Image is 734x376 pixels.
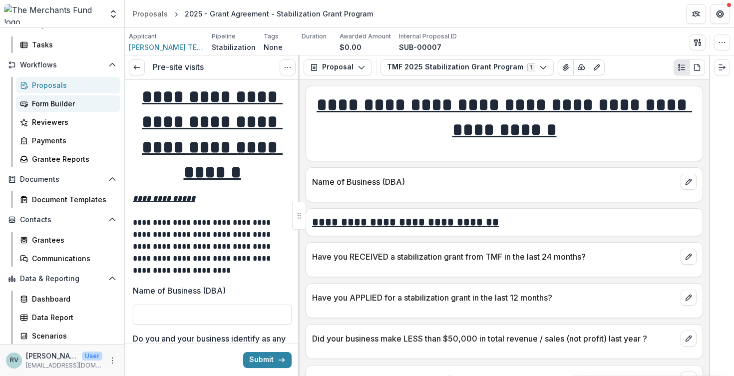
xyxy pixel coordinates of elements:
div: 2025 - Grant Agreement - Stabilization Grant Program [185,8,373,19]
span: Contacts [20,216,104,224]
div: Tasks [32,39,112,50]
p: Name of Business (DBA) [133,285,226,297]
p: Have you RECEIVED a stabilization grant from TMF in the last 24 months? [312,251,677,263]
button: Submit [243,352,292,368]
p: Tags [264,32,279,41]
div: Data Report [32,312,112,323]
button: Open Documents [4,171,120,187]
p: [EMAIL_ADDRESS][DOMAIN_NAME] [26,361,102,370]
button: Open Contacts [4,212,120,228]
div: Scenarios [32,331,112,341]
button: Open entity switcher [106,4,120,24]
p: None [264,42,283,52]
h3: Pre-site visits [153,62,204,72]
button: edit [681,174,697,190]
a: Dashboard [16,291,120,307]
button: Expand right [714,59,730,75]
button: Proposal [304,59,372,75]
button: Plaintext view [674,59,690,75]
div: Proposals [133,8,168,19]
button: edit [681,249,697,265]
a: Proposals [16,77,120,93]
a: Scenarios [16,328,120,344]
div: Grantee Reports [32,154,112,164]
a: Grantees [16,232,120,248]
div: Reviewers [32,117,112,127]
button: More [106,355,118,367]
button: View Attached Files [558,59,574,75]
p: Applicant [129,32,157,41]
a: Document Templates [16,191,120,208]
a: Reviewers [16,114,120,130]
button: edit [681,290,697,306]
button: Options [280,59,296,75]
a: Communications [16,250,120,267]
div: Form Builder [32,98,112,109]
a: Form Builder [16,95,120,112]
div: Rachael Viscidy [10,357,18,364]
div: Proposals [32,80,112,90]
button: PDF view [689,59,705,75]
span: Workflows [20,61,104,69]
p: $0.00 [340,42,362,52]
nav: breadcrumb [129,6,377,21]
div: Grantees [32,235,112,245]
button: edit [681,331,697,347]
a: Payments [16,132,120,149]
button: Open Data & Reporting [4,271,120,287]
span: Documents [20,175,104,184]
a: Grantee Reports [16,151,120,167]
button: Edit as form [589,59,605,75]
div: Communications [32,253,112,264]
a: [PERSON_NAME] TEST [129,42,204,52]
p: User [82,352,102,361]
a: Data Report [16,309,120,326]
p: Pipeline [212,32,236,41]
div: Document Templates [32,194,112,205]
div: Dashboard [32,294,112,304]
img: The Merchants Fund logo [4,4,102,24]
p: Internal Proposal ID [399,32,457,41]
p: Awarded Amount [340,32,391,41]
button: Get Help [710,4,730,24]
p: Duration [302,32,327,41]
a: Tasks [16,36,120,53]
p: Did your business make LESS than $50,000 in total revenue / sales (not profit) last year ? [312,333,677,345]
p: Name of Business (DBA) [312,176,677,188]
p: SUB-00007 [399,42,441,52]
button: Open Workflows [4,57,120,73]
p: [PERSON_NAME] [26,351,78,361]
span: Data & Reporting [20,275,104,283]
button: Partners [686,4,706,24]
p: Have you APPLIED for a stabilization grant in the last 12 months? [312,292,677,304]
a: Proposals [129,6,172,21]
div: Payments [32,135,112,146]
p: Stabilization [212,42,256,52]
button: TMF 2025 Stabilization Grant Program1 [380,59,554,75]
